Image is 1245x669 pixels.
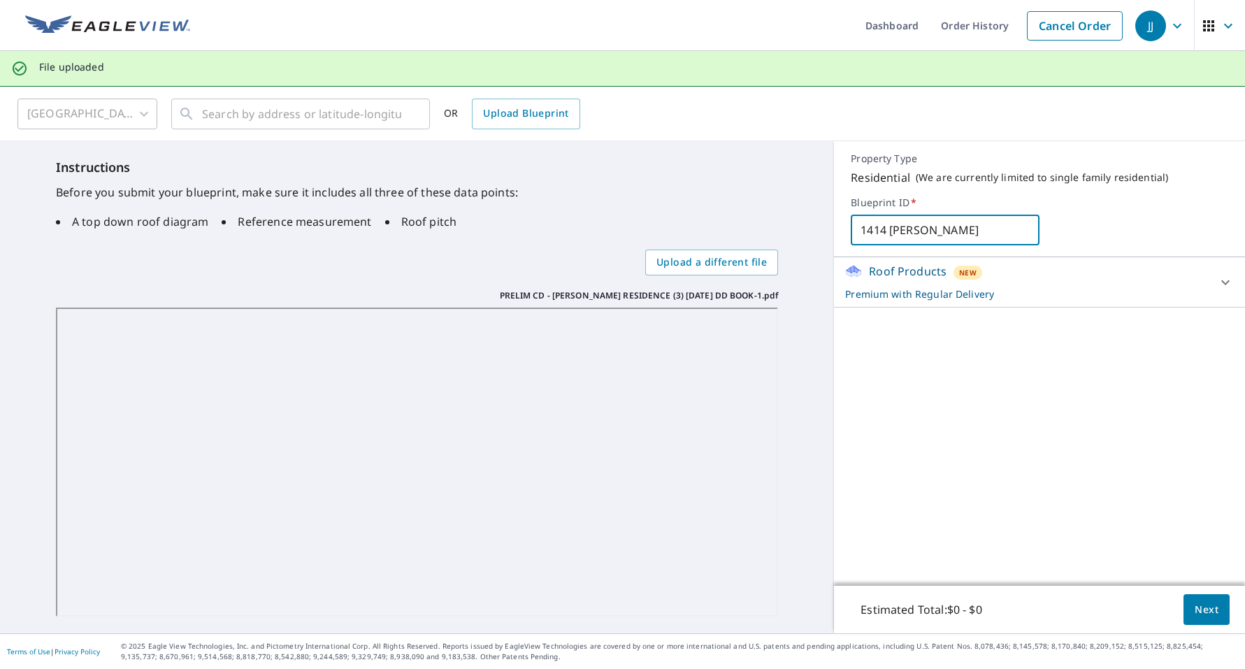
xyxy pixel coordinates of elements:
li: Roof pitch [385,213,457,230]
a: Cancel Order [1027,11,1123,41]
div: JJ [1135,10,1166,41]
p: Before you submit your blueprint, make sure it includes all three of these data points: [56,184,778,201]
p: Property Type [851,152,1228,165]
iframe: PRELIM CD - TURNER RESIDENCE (3) 11-25-24 DD BOOK-1.pdf [56,308,778,617]
li: A top down roof diagram [56,213,208,230]
label: Upload a different file [645,250,778,275]
label: Blueprint ID [851,196,1228,209]
p: Estimated Total: $0 - $0 [849,594,993,625]
span: Next [1195,601,1218,619]
a: Upload Blueprint [472,99,580,129]
button: Next [1183,594,1230,626]
span: New [959,267,976,278]
a: Terms of Use [7,647,50,656]
div: Roof ProductsNewPremium with Regular Delivery [845,263,1234,301]
div: [GEOGRAPHIC_DATA] [17,94,157,134]
span: Upload a different file [656,254,767,271]
p: Residential [851,169,910,186]
h6: Instructions [56,158,778,177]
div: OR [444,99,580,129]
p: ( We are currently limited to single family residential ) [916,171,1168,184]
a: Privacy Policy [55,647,100,656]
p: Premium with Regular Delivery [845,287,1209,301]
li: Reference measurement [222,213,371,230]
p: File uploaded [39,61,104,73]
p: © 2025 Eagle View Technologies, Inc. and Pictometry International Corp. All Rights Reserved. Repo... [121,641,1238,662]
p: PRELIM CD - [PERSON_NAME] RESIDENCE (3) [DATE] DD BOOK-1.pdf [500,289,779,302]
img: EV Logo [25,15,190,36]
p: | [7,647,100,656]
p: Roof Products [869,263,947,280]
input: Search by address or latitude-longitude [202,94,401,134]
span: Upload Blueprint [483,105,568,122]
